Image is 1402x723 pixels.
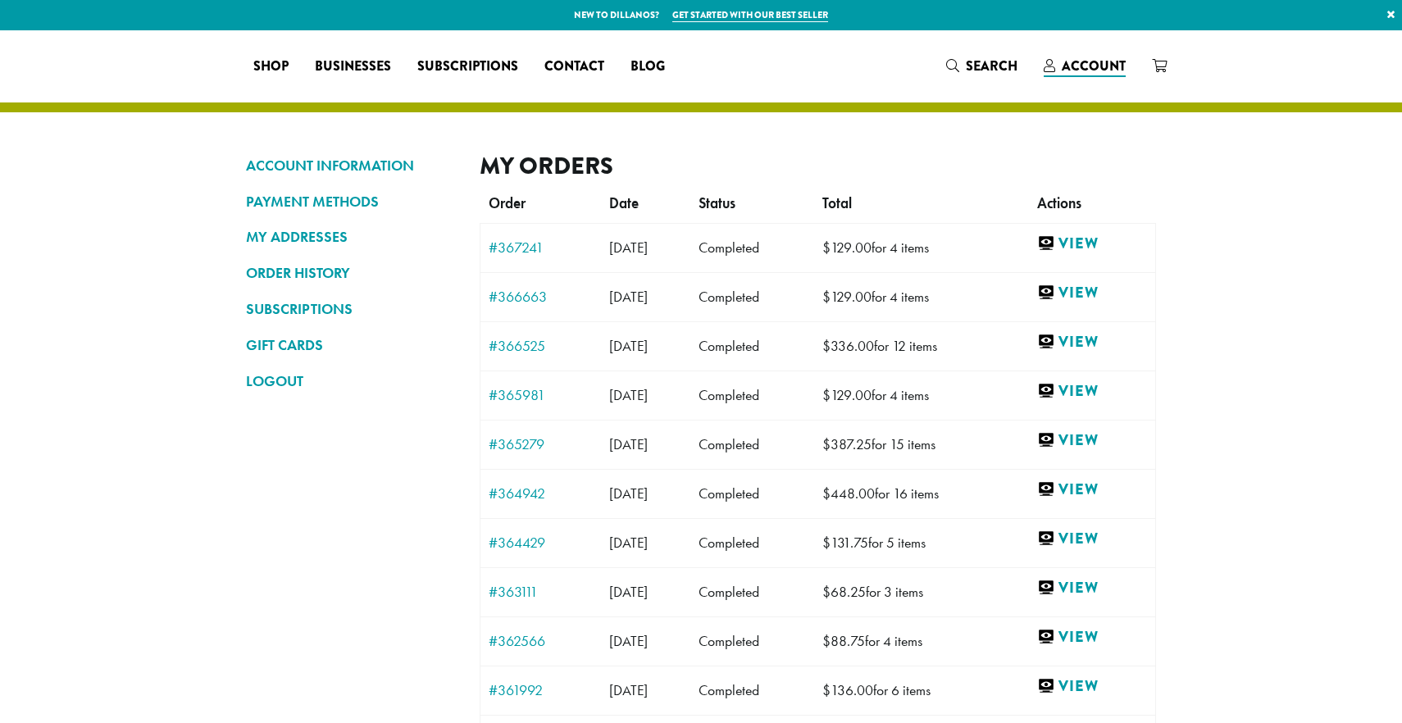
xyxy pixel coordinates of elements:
span: $ [822,386,831,404]
span: [DATE] [609,681,648,699]
span: [DATE] [609,583,648,601]
td: for 15 items [814,420,1029,469]
a: #364942 [489,486,593,501]
td: for 12 items [814,321,1029,371]
a: View [1037,283,1147,303]
span: $ [822,337,831,355]
span: $ [822,239,831,257]
td: for 6 items [814,666,1029,715]
a: ACCOUNT INFORMATION [246,152,455,180]
td: Completed [690,420,815,469]
span: Subscriptions [417,57,518,77]
span: $ [822,484,831,502]
a: MY ADDRESSES [246,223,455,251]
td: for 5 items [814,518,1029,567]
span: [DATE] [609,337,648,355]
a: View [1037,578,1147,598]
td: for 16 items [814,469,1029,518]
span: 336.00 [822,337,874,355]
td: Completed [690,567,815,616]
span: [DATE] [609,484,648,502]
td: Completed [690,321,815,371]
span: 131.75 [822,534,868,552]
a: ORDER HISTORY [246,259,455,287]
span: [DATE] [609,435,648,453]
span: Actions [1037,194,1081,212]
td: Completed [690,666,815,715]
a: View [1037,529,1147,549]
span: Total [822,194,852,212]
span: Businesses [315,57,391,77]
span: [DATE] [609,534,648,552]
span: [DATE] [609,239,648,257]
td: Completed [690,371,815,420]
a: PAYMENT METHODS [246,188,455,216]
a: View [1037,332,1147,352]
span: Date [609,194,639,212]
span: Search [966,57,1017,75]
span: 129.00 [822,288,872,306]
span: [DATE] [609,632,648,650]
a: #362566 [489,634,593,648]
a: View [1037,234,1147,254]
span: $ [822,583,831,601]
a: View [1037,627,1147,648]
span: [DATE] [609,386,648,404]
span: [DATE] [609,288,648,306]
a: View [1037,381,1147,402]
a: SUBSCRIPTIONS [246,295,455,323]
span: $ [822,534,831,552]
a: Search [933,52,1031,80]
a: #366663 [489,289,593,304]
span: 129.00 [822,239,872,257]
td: for 4 items [814,272,1029,321]
td: Completed [690,518,815,567]
td: Completed [690,272,815,321]
a: #367241 [489,240,593,255]
h2: My Orders [480,152,1156,180]
a: #364429 [489,535,593,550]
a: View [1037,480,1147,500]
span: Order [489,194,526,212]
a: #363111 [489,584,593,599]
td: for 4 items [814,616,1029,666]
a: Get started with our best seller [672,8,828,22]
a: #365981 [489,388,593,402]
td: Completed [690,223,815,272]
a: Shop [240,53,302,80]
td: Completed [690,469,815,518]
td: for 3 items [814,567,1029,616]
td: Completed [690,616,815,666]
a: LOGOUT [246,367,455,395]
a: #366525 [489,339,593,353]
a: GIFT CARDS [246,331,455,359]
span: Blog [630,57,665,77]
a: #365279 [489,437,593,452]
a: View [1037,676,1147,697]
a: #361992 [489,683,593,698]
span: 88.75 [822,632,865,650]
span: $ [822,288,831,306]
span: 448.00 [822,484,875,502]
span: Contact [544,57,604,77]
span: Status [699,194,735,212]
span: $ [822,681,831,699]
span: 387.25 [822,435,872,453]
td: for 4 items [814,223,1029,272]
span: Shop [253,57,289,77]
span: 136.00 [822,681,873,699]
span: 68.25 [822,583,866,601]
span: Account [1062,57,1126,75]
a: View [1037,430,1147,451]
span: $ [822,435,831,453]
td: for 4 items [814,371,1029,420]
span: 129.00 [822,386,872,404]
span: $ [822,632,831,650]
